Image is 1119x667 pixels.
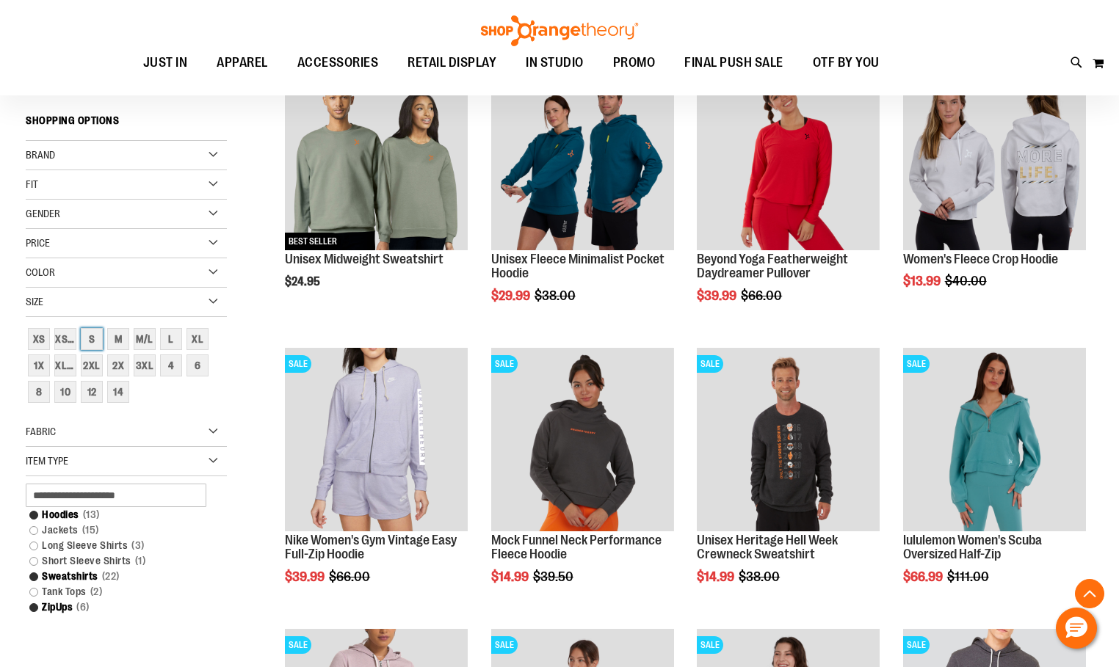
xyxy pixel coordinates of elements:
span: Fit [26,178,38,190]
span: $38.00 [535,288,578,303]
a: Unisex Midweight Sweatshirt [285,252,443,266]
div: product [278,59,475,326]
div: XS/S [54,328,76,350]
span: FINAL PUSH SALE [684,46,783,79]
a: Women's Fleece Crop Hoodie [903,252,1058,266]
a: 2X [105,352,131,379]
a: S [79,326,105,352]
span: Item Type [26,455,68,467]
div: product [278,340,475,622]
a: 2XL [79,352,105,379]
span: APPAREL [217,46,268,79]
a: 6 [184,352,211,379]
span: $38.00 [739,569,782,584]
div: XL [186,328,209,350]
div: S [81,328,103,350]
img: Product image for Unisex Heritage Hell Week Crewneck Sweatshirt [697,348,880,531]
a: Hoodies13 [22,507,215,522]
img: Product image for Nike Gym Vintage Easy Full Zip Hoodie [285,348,468,531]
span: $39.99 [697,288,739,303]
a: L [158,326,184,352]
span: 13 [79,507,104,522]
a: Product image for Nike Gym Vintage Easy Full Zip HoodieSALE [285,348,468,533]
img: Unisex Midweight Sweatshirt [285,67,468,249]
span: $66.00 [741,288,784,303]
a: 10 [52,379,79,405]
div: 4 [160,354,182,376]
a: RETAIL DISPLAY [393,46,511,80]
a: Jackets15 [22,522,215,538]
div: 2XL [81,354,103,376]
div: 1X [28,354,50,376]
a: Product image for lululemon Womens Scuba Oversized Half ZipSALE [903,348,1086,533]
div: product [484,59,681,340]
span: $66.99 [903,569,945,584]
span: SALE [903,355,930,373]
div: product [484,340,681,622]
a: ZipUps6 [22,599,215,615]
a: Nike Women's Gym Vintage Easy Full-Zip Hoodie [285,533,457,562]
span: $111.00 [947,569,991,584]
div: 6 [186,354,209,376]
a: PROMO [598,46,670,80]
div: XL/2XL [54,354,76,376]
div: 12 [81,381,103,403]
a: FINAL PUSH SALE [670,46,798,80]
div: product [689,340,887,622]
span: 6 [73,599,93,615]
button: Back To Top [1075,579,1104,608]
a: Short Sleeve Shirts1 [22,553,215,569]
div: 8 [28,381,50,403]
div: 10 [54,381,76,403]
span: Price [26,237,50,249]
a: Sweatshirts22 [22,569,215,584]
span: SALE [697,636,723,654]
span: $66.00 [329,569,372,584]
span: Brand [26,149,55,161]
a: Unisex Fleece Minimalist Pocket Hoodie [491,252,664,281]
span: IN STUDIO [526,46,584,79]
a: XL [184,326,211,352]
a: 3XL [131,352,158,379]
img: Product image for lululemon Womens Scuba Oversized Half Zip [903,348,1086,531]
a: IN STUDIO [511,46,598,80]
span: 3 [128,538,148,553]
div: product [896,59,1093,326]
span: 1 [131,553,150,569]
span: $40.00 [945,274,989,288]
span: PROMO [613,46,656,79]
div: XS [28,328,50,350]
span: $24.95 [285,275,322,288]
img: Unisex Fleece Minimalist Pocket Hoodie [491,67,674,249]
div: product [896,340,1093,622]
span: SALE [491,355,518,373]
img: Shop Orangetheory [479,15,640,46]
span: $29.99 [491,288,532,303]
span: Gender [26,208,60,219]
a: Product image for Mock Funnel Neck Performance Fleece HoodieSALE [491,348,674,533]
div: product [689,59,887,340]
span: Color [26,266,55,278]
a: M/L [131,326,158,352]
a: Tank Tops2 [22,584,215,599]
a: M [105,326,131,352]
span: Fabric [26,426,56,437]
span: $39.50 [533,569,576,584]
div: L [160,328,182,350]
span: 22 [98,569,123,584]
a: Long Sleeve Shirts3 [22,538,215,553]
div: M [107,328,129,350]
span: JUST IN [143,46,188,79]
a: XL/2XL [52,352,79,379]
span: SALE [903,636,930,654]
a: JUST IN [128,46,203,80]
a: Beyond Yoga Featherweight Daydreamer Pullover [697,252,848,281]
a: 14 [105,379,131,405]
a: lululemon Women's Scuba Oversized Half-Zip [903,533,1042,562]
span: $14.99 [491,569,531,584]
span: $13.99 [903,274,943,288]
div: 2X [107,354,129,376]
a: Unisex Midweight SweatshirtNEWBEST SELLER [285,67,468,252]
a: XS [26,326,52,352]
a: XS/S [52,326,79,352]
